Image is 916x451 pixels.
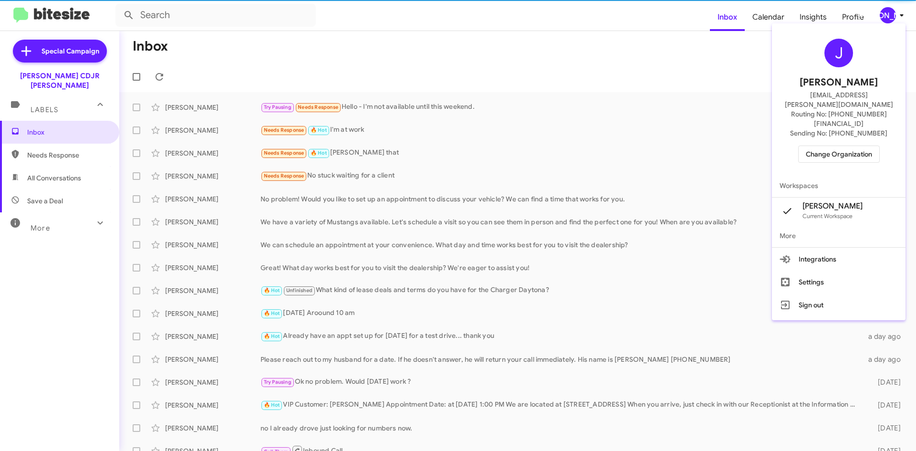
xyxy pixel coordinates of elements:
span: Sending No: [PHONE_NUMBER] [790,128,887,138]
button: Change Organization [798,146,880,163]
span: Workspaces [772,174,906,197]
button: Sign out [772,294,906,316]
button: Integrations [772,248,906,271]
span: Current Workspace [802,212,853,220]
span: [PERSON_NAME] [800,75,878,90]
span: More [772,224,906,247]
span: [PERSON_NAME] [802,201,863,211]
div: J [824,39,853,67]
button: Settings [772,271,906,294]
span: Change Organization [806,146,872,162]
span: Routing No: [PHONE_NUMBER][FINANCIAL_ID] [783,109,894,128]
span: [EMAIL_ADDRESS][PERSON_NAME][DOMAIN_NAME] [783,90,894,109]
